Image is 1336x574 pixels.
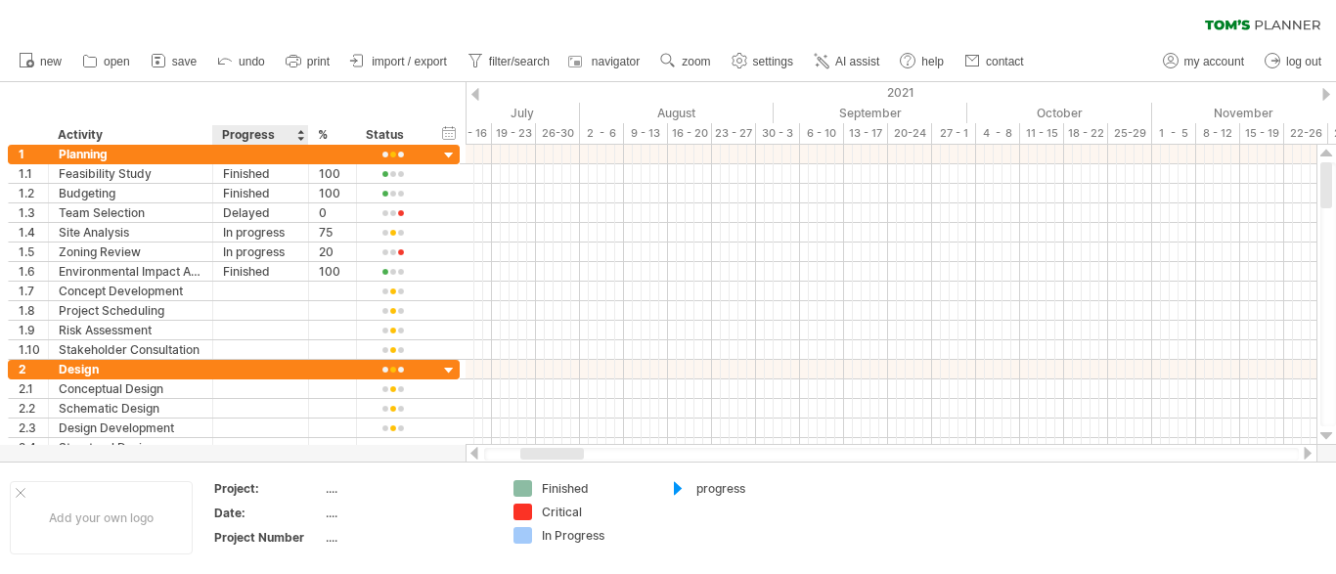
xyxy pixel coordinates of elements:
[1184,55,1244,68] span: my account
[986,55,1024,68] span: contact
[19,399,48,418] div: 2.2
[682,55,710,68] span: zoom
[19,321,48,339] div: 1.9
[319,164,346,183] div: 100
[222,125,297,145] div: Progress
[696,480,803,497] div: progress
[19,340,48,359] div: 1.10
[1284,123,1328,144] div: 22-26
[565,49,646,74] a: navigator
[712,123,756,144] div: 23 - 27
[59,184,202,202] div: Budgeting
[214,480,322,497] div: Project:
[959,49,1030,74] a: contact
[318,125,345,145] div: %
[727,49,799,74] a: settings
[59,379,202,398] div: Conceptual Design
[59,301,202,320] div: Project Scheduling
[756,123,800,144] div: 30 - 3
[536,123,580,144] div: 26-30
[1286,55,1321,68] span: log out
[19,301,48,320] div: 1.8
[326,529,490,546] div: ....
[223,223,298,242] div: In progress
[386,103,580,123] div: July 2021
[542,480,648,497] div: Finished
[976,123,1020,144] div: 4 - 8
[580,103,774,123] div: August 2021
[212,49,271,74] a: undo
[1260,49,1327,74] a: log out
[921,55,944,68] span: help
[59,399,202,418] div: Schematic Design
[1108,123,1152,144] div: 25-29
[104,55,130,68] span: open
[492,123,536,144] div: 19 - 23
[146,49,202,74] a: save
[835,55,879,68] span: AI assist
[59,145,202,163] div: Planning
[366,125,418,145] div: Status
[800,123,844,144] div: 6 - 10
[542,504,648,520] div: Critical
[774,103,967,123] div: September 2021
[345,49,453,74] a: import / export
[223,243,298,261] div: In progress
[592,55,640,68] span: navigator
[223,164,298,183] div: Finished
[809,49,885,74] a: AI assist
[542,527,648,544] div: In Progress
[489,55,550,68] span: filter/search
[932,123,976,144] div: 27 - 1
[59,164,202,183] div: Feasibility Study
[319,243,346,261] div: 20
[319,262,346,281] div: 100
[19,223,48,242] div: 1.4
[59,438,202,457] div: Structural Design
[59,360,202,378] div: Design
[10,481,193,554] div: Add your own logo
[59,243,202,261] div: Zoning Review
[214,529,322,546] div: Project Number
[448,123,492,144] div: 12 - 16
[14,49,67,74] a: new
[19,164,48,183] div: 1.1
[580,123,624,144] div: 2 - 6
[319,184,346,202] div: 100
[1064,123,1108,144] div: 18 - 22
[967,103,1152,123] div: October 2021
[895,49,950,74] a: help
[1240,123,1284,144] div: 15 - 19
[59,223,202,242] div: Site Analysis
[307,55,330,68] span: print
[624,123,668,144] div: 9 - 13
[19,184,48,202] div: 1.2
[19,360,48,378] div: 2
[223,203,298,222] div: Delayed
[19,203,48,222] div: 1.3
[1152,123,1196,144] div: 1 - 5
[319,203,346,222] div: 0
[172,55,197,68] span: save
[40,55,62,68] span: new
[239,55,265,68] span: undo
[214,505,322,521] div: Date:
[58,125,201,145] div: Activity
[19,419,48,437] div: 2.3
[655,49,716,74] a: zoom
[19,145,48,163] div: 1
[888,123,932,144] div: 20-24
[59,340,202,359] div: Stakeholder Consultation
[19,282,48,300] div: 1.7
[19,379,48,398] div: 2.1
[59,203,202,222] div: Team Selection
[1158,49,1250,74] a: my account
[319,223,346,242] div: 75
[281,49,335,74] a: print
[223,262,298,281] div: Finished
[844,123,888,144] div: 13 - 17
[59,282,202,300] div: Concept Development
[223,184,298,202] div: Finished
[753,55,793,68] span: settings
[77,49,136,74] a: open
